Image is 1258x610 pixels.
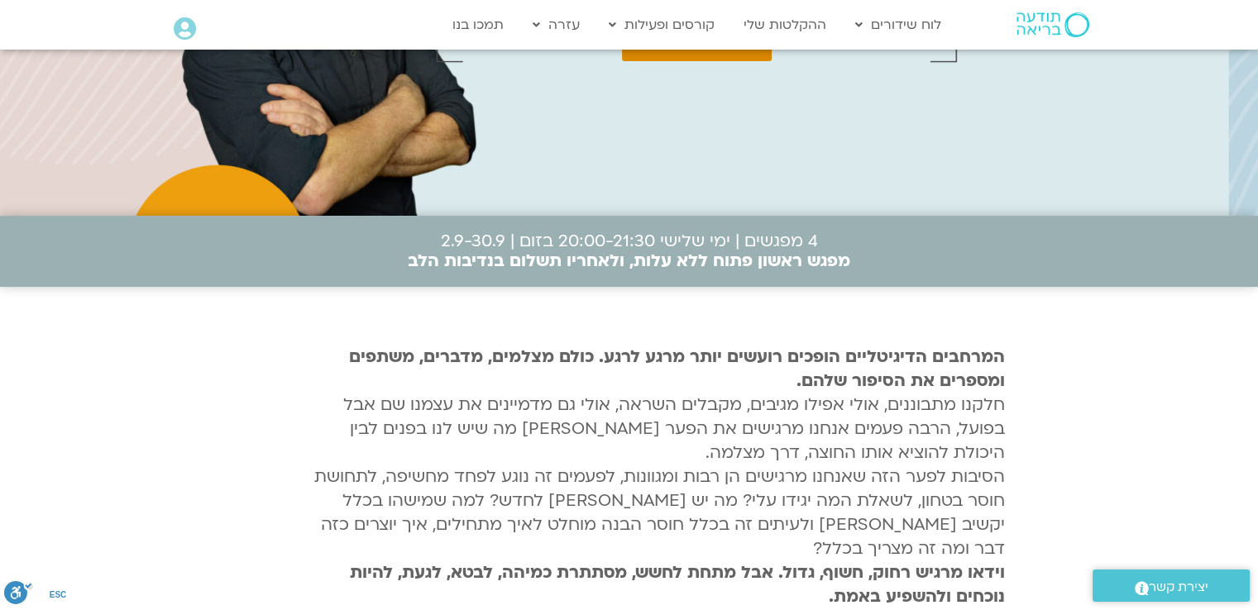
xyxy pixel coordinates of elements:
[600,9,723,41] a: קורסים ופעילות
[349,346,1005,392] strong: המרחבים הדיגיטליים הופכים רועשים יותר מרגע לרגע. כולם מצלמים, מדברים, משתפים ומספרים את הסיפור שלהם.
[408,250,850,272] b: מפגש ראשון פתוח ללא עלות, ולאחריו תשלום בנדיבות הלב
[642,25,752,51] span: להצטרפות
[735,9,835,41] a: ההקלטות שלי
[408,231,850,271] p: 4 מפגשים | ימי שלישי 20:00-21:30 בזום | 2.9-30.9
[350,561,1005,608] strong: וידאו מרגיש רחוק, חשוף, גדול. אבל מתחת לחשש, מסתתרת כמיהה, לבטא, לגעת, להיות נוכחים ולהשפיע באמת.
[1149,576,1208,598] span: יצירת קשר
[299,345,1004,608] p: חלקנו מתבוננים, אולי אפילו מגיבים, מקבלים השראה, אולי גם מדמיינים את עצמנו שם אבל בפועל, הרבה פעמ...
[444,9,512,41] a: תמכו בנו
[1093,569,1250,602] a: יצירת קשר
[847,9,949,41] a: לוח שידורים
[524,9,588,41] a: עזרה
[1016,12,1089,37] img: תודעה בריאה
